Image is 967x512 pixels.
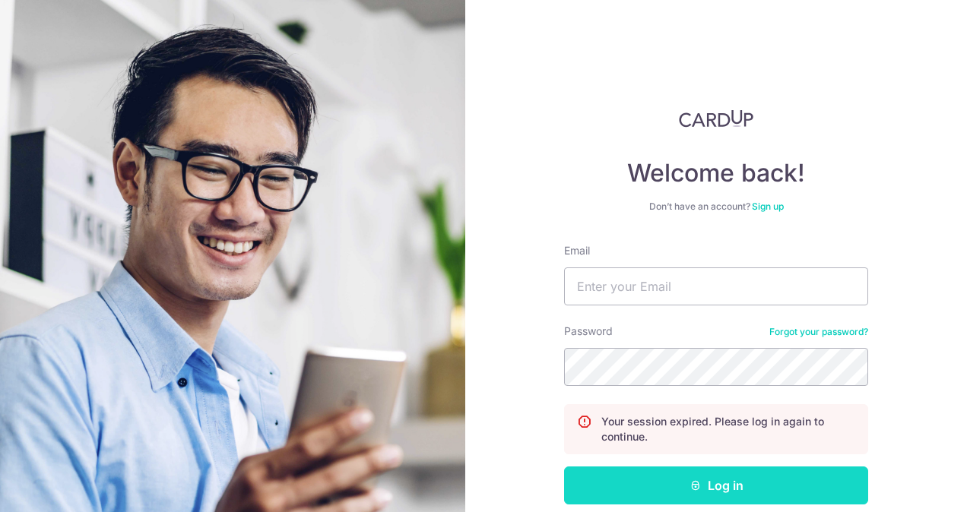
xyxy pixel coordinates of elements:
input: Enter your Email [564,267,868,305]
p: Your session expired. Please log in again to continue. [601,414,855,444]
div: Don’t have an account? [564,201,868,213]
a: Sign up [752,201,784,212]
label: Email [564,243,590,258]
a: Forgot your password? [769,326,868,338]
img: CardUp Logo [679,109,753,128]
h4: Welcome back! [564,158,868,188]
button: Log in [564,466,868,504]
label: Password [564,324,613,339]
